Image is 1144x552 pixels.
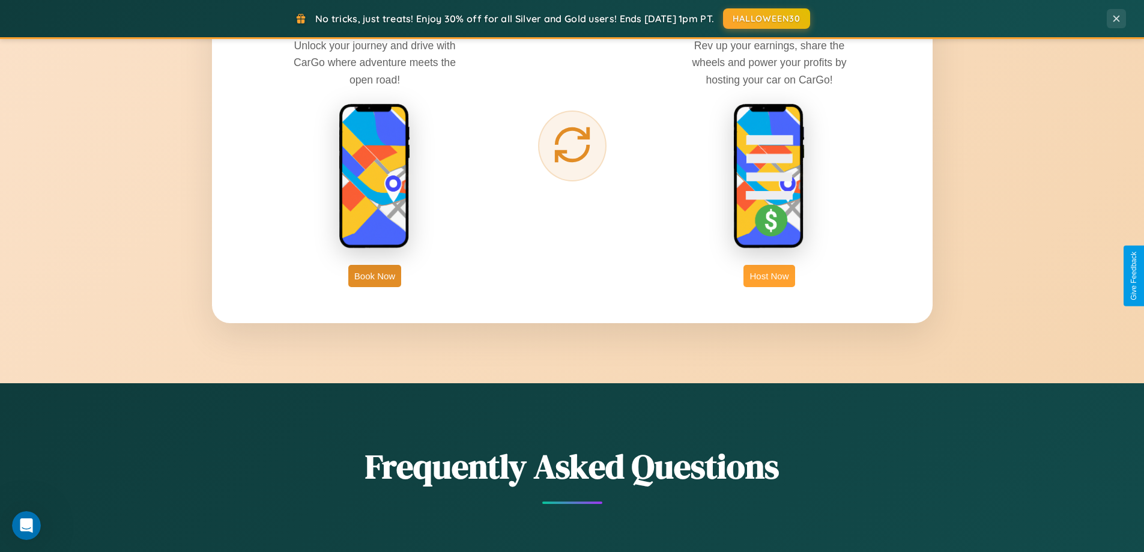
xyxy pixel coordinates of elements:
[12,511,41,540] iframe: Intercom live chat
[733,103,805,250] img: host phone
[339,103,411,250] img: rent phone
[679,37,859,88] p: Rev up your earnings, share the wheels and power your profits by hosting your car on CarGo!
[285,37,465,88] p: Unlock your journey and drive with CarGo where adventure meets the open road!
[1130,252,1138,300] div: Give Feedback
[315,13,714,25] span: No tricks, just treats! Enjoy 30% off for all Silver and Gold users! Ends [DATE] 1pm PT.
[212,443,933,490] h2: Frequently Asked Questions
[348,265,401,287] button: Book Now
[723,8,810,29] button: HALLOWEEN30
[743,265,794,287] button: Host Now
